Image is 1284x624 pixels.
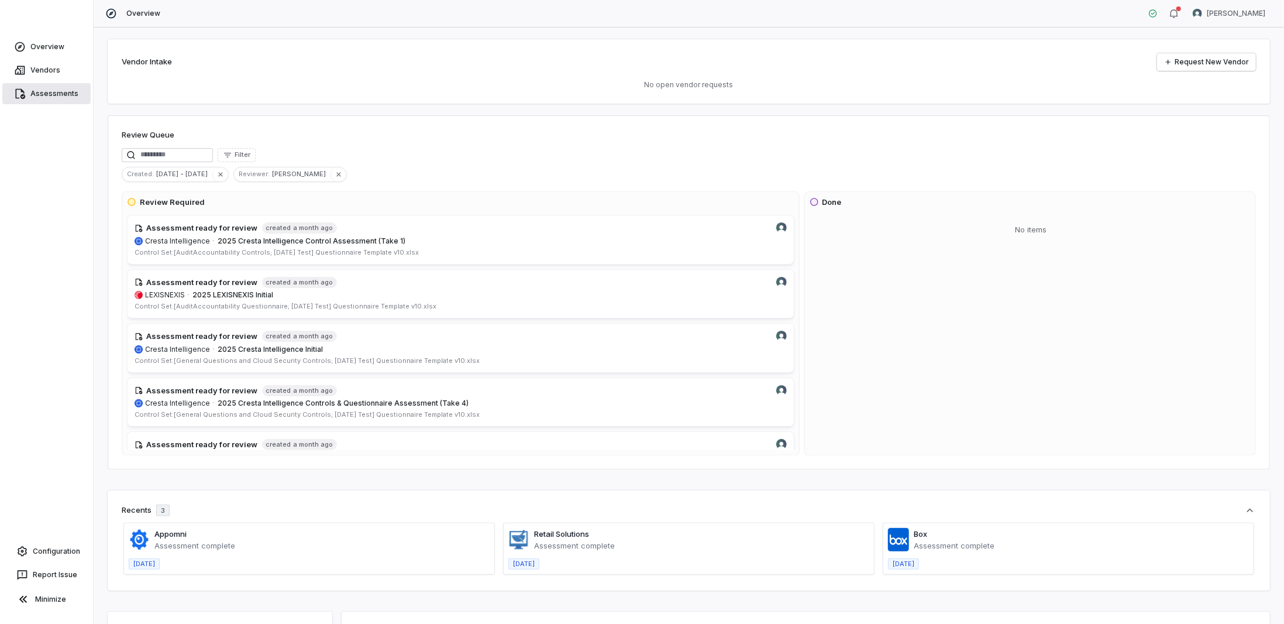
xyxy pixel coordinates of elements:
a: Overview [2,36,91,57]
h3: Review Required [140,197,205,208]
a: Box [914,529,927,539]
a: Configuration [5,541,88,562]
span: 3 [161,506,165,515]
button: Report Issue [5,564,88,585]
span: a month ago [293,332,333,341]
span: Control Set: [General Questions and Cloud Security Controls; [DATE] Test] Questionnaire Template ... [135,356,480,365]
span: · [212,236,214,246]
span: LEXISNEXIS [145,290,185,300]
span: 2025 Cresta Intelligence Control Assessment (Take 1) [218,236,405,245]
a: Assessments [2,83,91,104]
span: a month ago [293,224,333,232]
h2: Vendor Intake [122,56,172,68]
span: Control Set: [General Questions and Cloud Security Controls; [DATE] Test] Questionnaire Template ... [135,410,480,419]
span: Control Set: [AuditAccountability Questionnaire; [DATE] Test] Questionnaire Template v10.xlsx [135,302,436,310]
img: Robert VanMeeteren avatar [776,277,787,287]
span: created [266,386,291,395]
p: No open vendor requests [122,80,1256,90]
span: · [187,290,189,300]
span: Overview [126,9,160,18]
span: Control Set: [AuditAccountability Controls; [DATE] Test] Questionnaire Template v10.xlsx [135,248,419,256]
span: Cresta Intelligence [145,399,210,408]
a: Robert VanMeeteren avatarAssessment ready for reviewcreateda month agocresta.comCresta Intelligen... [127,323,794,373]
a: Appomni [154,529,187,539]
span: created [266,224,291,232]
span: [PERSON_NAME] [272,169,331,179]
button: Recents3 [122,505,1256,516]
span: · [212,399,214,408]
a: Robert VanMeeteren avatarAssessment ready for reviewcreateda month agocresta.comCresta Intelligen... [127,378,794,427]
a: Vendors [2,60,91,81]
span: 2025 LEXISNEXIS Initial [192,290,273,299]
span: Cresta Intelligence [145,236,210,246]
span: 2025 Cresta Intelligence Initial [218,345,323,354]
span: created [266,278,291,287]
span: · [212,345,214,354]
button: Minimize [5,588,88,611]
span: a month ago [293,440,333,449]
span: [PERSON_NAME] [1207,9,1265,18]
a: Retail Solutions [534,529,589,539]
span: created [266,440,291,449]
img: Robert VanMeeteren avatar [776,331,787,341]
img: Robert VanMeeteren avatar [776,385,787,396]
div: No items [810,215,1253,245]
div: Recents [122,505,170,516]
h4: Assessment ready for review [146,222,257,234]
a: Robert VanMeeteren avatarAssessment ready for reviewcreateda month agocresta.comCresta Intelligen... [127,215,794,265]
span: 2025 Cresta Intelligence Controls & Questionnaire Assessment (Take 4) [218,399,469,407]
span: created [266,332,291,341]
a: Robert VanMeeteren avatarAssessment ready for reviewcreateda month agocresta.comCresta Intelligen... [127,431,794,481]
h4: Assessment ready for review [146,385,257,397]
h4: Assessment ready for review [146,277,257,289]
img: Robert VanMeeteren avatar [1193,9,1202,18]
span: Filter [235,150,250,159]
img: logo-D7KZi-bG.svg [15,9,71,21]
span: a month ago [293,278,333,287]
span: a month ago [293,386,333,395]
a: Request New Vendor [1157,53,1256,71]
button: Filter [218,148,256,162]
h4: Assessment ready for review [146,331,257,342]
h4: Assessment ready for review [146,439,257,451]
span: Cresta Intelligence [145,345,210,354]
span: Reviewer : [234,169,272,179]
span: Created : [122,169,156,179]
span: [DATE] - [DATE] [156,169,212,179]
h3: Done [822,197,842,208]
img: Robert VanMeeteren avatar [776,439,787,450]
a: Robert VanMeeteren avatarAssessment ready for reviewcreateda month agolexisnexis.com/en-us/home.p... [127,269,794,319]
img: Robert VanMeeteren avatar [776,222,787,233]
h1: Review Queue [122,129,174,141]
button: Robert VanMeeteren avatar[PERSON_NAME] [1186,5,1272,22]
